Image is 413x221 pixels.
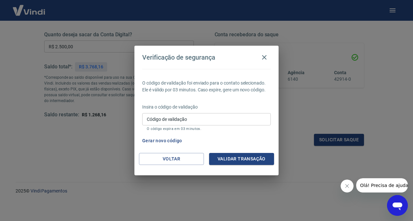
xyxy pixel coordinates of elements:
iframe: Message from company [356,178,408,192]
button: Gerar novo código [140,135,185,147]
iframe: Button to launch messaging window [387,195,408,216]
span: Olá! Precisa de ajuda? [4,5,55,10]
p: Insira o código de validação [142,104,271,110]
button: Validar transação [209,153,274,165]
iframe: Close message [341,180,354,192]
p: O código de validação foi enviado para o contato selecionado. Ele é válido por 03 minutos. Caso e... [142,80,271,93]
h4: Verificação de segurança [142,53,215,61]
button: Voltar [139,153,204,165]
p: O código expira em 03 minutos. [147,127,266,131]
